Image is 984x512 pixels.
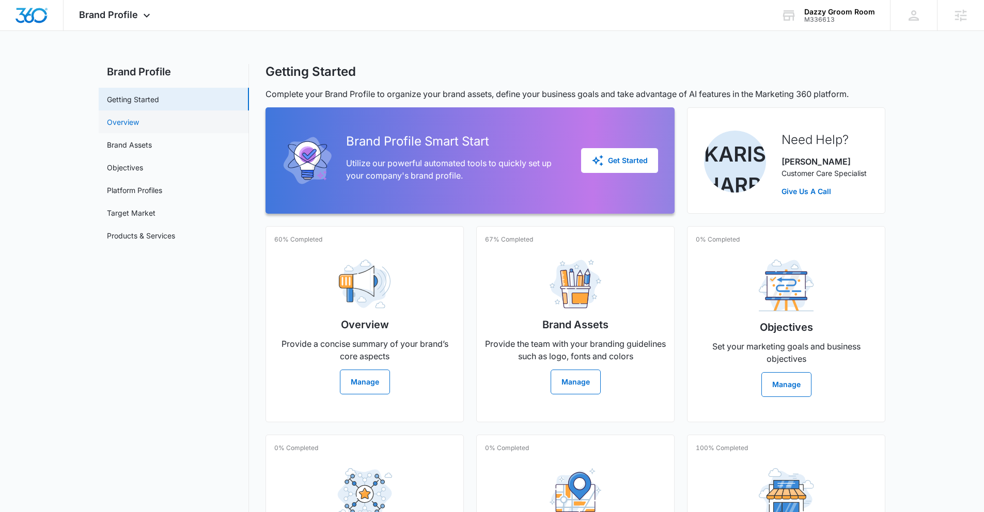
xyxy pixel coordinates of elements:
[696,235,740,244] p: 0% Completed
[804,8,875,16] div: account name
[804,16,875,23] div: account id
[696,443,748,453] p: 100% Completed
[340,370,390,394] button: Manage
[107,207,155,218] a: Target Market
[107,185,162,196] a: Platform Profiles
[341,317,389,332] h2: Overview
[551,370,601,394] button: Manage
[782,131,867,149] h2: Need Help?
[107,139,152,150] a: Brand Assets
[687,226,885,422] a: 0% CompletedObjectivesSet your marketing goals and business objectivesManage
[704,131,766,193] img: Karissa Harris
[107,230,175,241] a: Products & Services
[107,162,143,173] a: Objectives
[782,168,867,179] p: Customer Care Specialist
[346,132,565,151] h2: Brand Profile Smart Start
[782,155,867,168] p: [PERSON_NAME]
[476,226,675,422] a: 67% CompletedBrand AssetsProvide the team with your branding guidelines such as logo, fonts and c...
[485,338,666,362] p: Provide the team with your branding guidelines such as logo, fonts and colors
[274,443,318,453] p: 0% Completed
[346,157,565,182] p: Utilize our powerful automated tools to quickly set up your company's brand profile.
[760,319,813,335] h2: Objectives
[581,148,658,173] button: Get Started
[761,372,811,397] button: Manage
[782,186,867,197] a: Give Us A Call
[274,235,322,244] p: 60% Completed
[696,340,877,365] p: Set your marketing goals and business objectives
[79,9,138,20] span: Brand Profile
[485,235,533,244] p: 67% Completed
[99,64,249,79] h2: Brand Profile
[107,94,159,105] a: Getting Started
[265,88,885,100] p: Complete your Brand Profile to organize your brand assets, define your business goals and take ad...
[542,317,608,332] h2: Brand Assets
[591,154,648,167] div: Get Started
[485,443,529,453] p: 0% Completed
[274,338,455,362] p: Provide a concise summary of your brand’s core aspects
[265,64,356,79] h1: Getting Started
[265,226,464,422] a: 60% CompletedOverviewProvide a concise summary of your brand’s core aspectsManage
[107,117,139,127] a: Overview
